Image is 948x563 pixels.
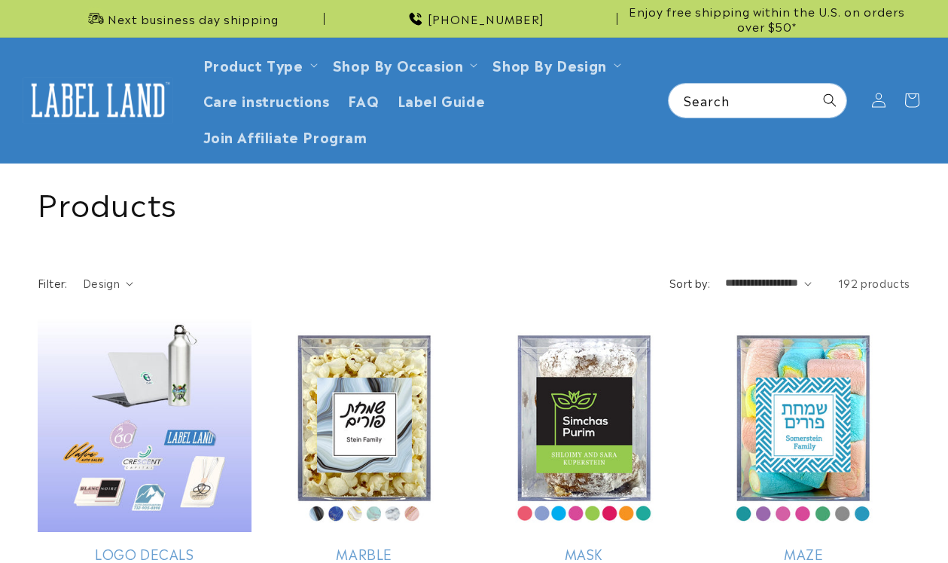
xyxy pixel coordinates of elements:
span: Design [83,275,120,290]
span: [PHONE_NUMBER] [428,11,544,26]
a: Label Land [17,71,179,129]
a: FAQ [339,82,389,118]
span: Join Affiliate Program [203,127,367,145]
a: Logo Decals [38,545,251,562]
a: Marble [258,545,471,562]
h1: Products [38,182,910,222]
summary: Shop By Design [483,47,626,82]
label: Sort by: [669,275,710,290]
summary: Design (0 selected) [83,275,133,291]
span: FAQ [348,91,380,109]
a: Mask [477,545,691,562]
a: Shop By Design [492,54,606,75]
h2: Filter: [38,275,68,291]
summary: Shop By Occasion [324,47,484,82]
a: Join Affiliate Program [194,118,376,154]
img: Label Land [23,77,173,124]
a: Label Guide [389,82,495,118]
a: Care instructions [194,82,339,118]
span: Next business day shipping [108,11,279,26]
button: Search [813,84,846,117]
a: Product Type [203,54,303,75]
a: Maze [697,545,910,562]
span: Label Guide [398,91,486,109]
summary: Product Type [194,47,324,82]
span: 192 products [838,275,910,290]
span: Enjoy free shipping within the U.S. on orders over $50* [623,4,910,33]
span: Shop By Occasion [333,56,464,73]
span: Care instructions [203,91,330,109]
